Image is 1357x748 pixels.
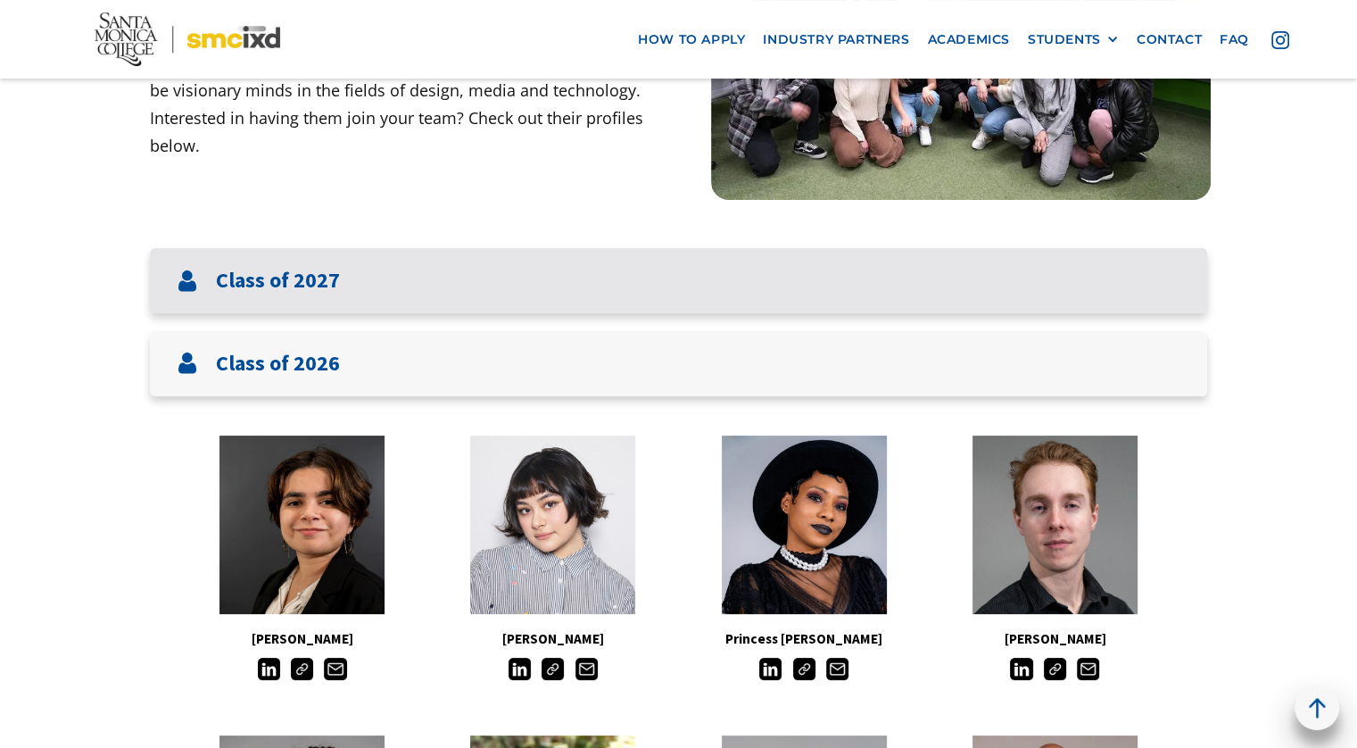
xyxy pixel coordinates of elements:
img: Santa Monica College - SMC IxD logo [95,12,280,66]
h5: [PERSON_NAME] [177,627,427,651]
img: Link icon [542,658,564,680]
img: User icon [177,353,198,374]
a: how to apply [629,22,754,55]
a: back to top [1295,686,1339,730]
img: Link icon [793,658,815,680]
img: Email icon [826,658,848,680]
a: Academics [919,22,1019,55]
img: Link icon [1044,658,1066,680]
img: LinkedIn icon [509,658,531,680]
img: LinkedIn icon [1010,658,1032,680]
a: faq [1211,22,1258,55]
div: STUDENTS [1028,31,1101,46]
div: STUDENTS [1028,31,1119,46]
img: Email icon [575,658,598,680]
h3: Class of 2026 [216,351,340,377]
h5: Princess [PERSON_NAME] [679,627,930,651]
p: Our students are inquisitive, imaginative and creative designers. These diverse students undergo ... [150,22,679,159]
a: industry partners [754,22,918,55]
h3: Class of 2027 [216,268,340,294]
a: contact [1128,22,1211,55]
img: LinkedIn icon [759,658,782,680]
img: Email icon [324,658,346,680]
img: icon - instagram [1271,30,1289,48]
h5: [PERSON_NAME] [930,627,1180,651]
img: LinkedIn icon [258,658,280,680]
img: Email icon [1077,658,1099,680]
h5: [PERSON_NAME] [427,627,678,651]
img: Link icon [291,658,313,680]
img: User icon [177,270,198,292]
